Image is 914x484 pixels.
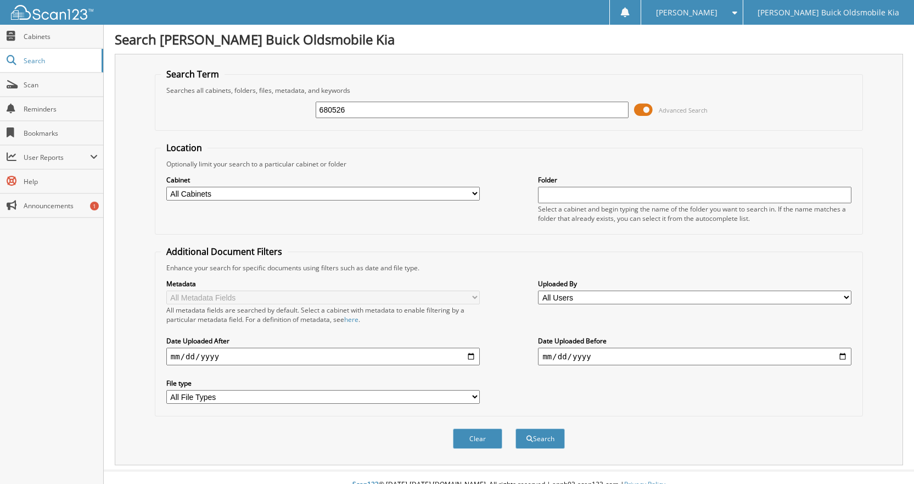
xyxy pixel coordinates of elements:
button: Clear [453,429,502,449]
span: Reminders [24,104,98,114]
legend: Additional Document Filters [161,246,288,258]
label: File type [166,379,480,388]
span: Help [24,177,98,186]
span: [PERSON_NAME] Buick Oldsmobile Kia [758,9,899,16]
span: Bookmarks [24,129,98,138]
legend: Location [161,142,208,154]
div: Searches all cabinets, folders, files, metadata, and keywords [161,86,857,95]
input: end [538,348,851,365]
span: Announcements [24,201,98,210]
label: Date Uploaded Before [538,336,851,346]
span: [PERSON_NAME] [656,9,717,16]
span: Search [24,56,96,65]
span: Advanced Search [659,106,708,114]
legend: Search Term [161,68,225,80]
div: Optionally limit your search to a particular cabinet or folder [161,159,857,169]
h1: Search [PERSON_NAME] Buick Oldsmobile Kia [115,30,903,48]
label: Uploaded By [538,279,851,288]
span: Scan [24,80,98,90]
label: Date Uploaded After [166,336,480,346]
input: start [166,348,480,365]
label: Folder [538,175,851,185]
span: User Reports [24,153,90,162]
div: 1 [90,202,99,210]
div: All metadata fields are searched by default. Select a cabinet with metadata to enable filtering b... [166,305,480,324]
img: scan123-logo-white.svg [11,5,93,20]
a: here [344,315,358,324]
button: Search [515,429,565,449]
div: Select a cabinet and begin typing the name of the folder you want to search in. If the name match... [538,204,851,223]
label: Cabinet [166,175,480,185]
label: Metadata [166,279,480,288]
span: Cabinets [24,32,98,41]
div: Enhance your search for specific documents using filters such as date and file type. [161,263,857,272]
